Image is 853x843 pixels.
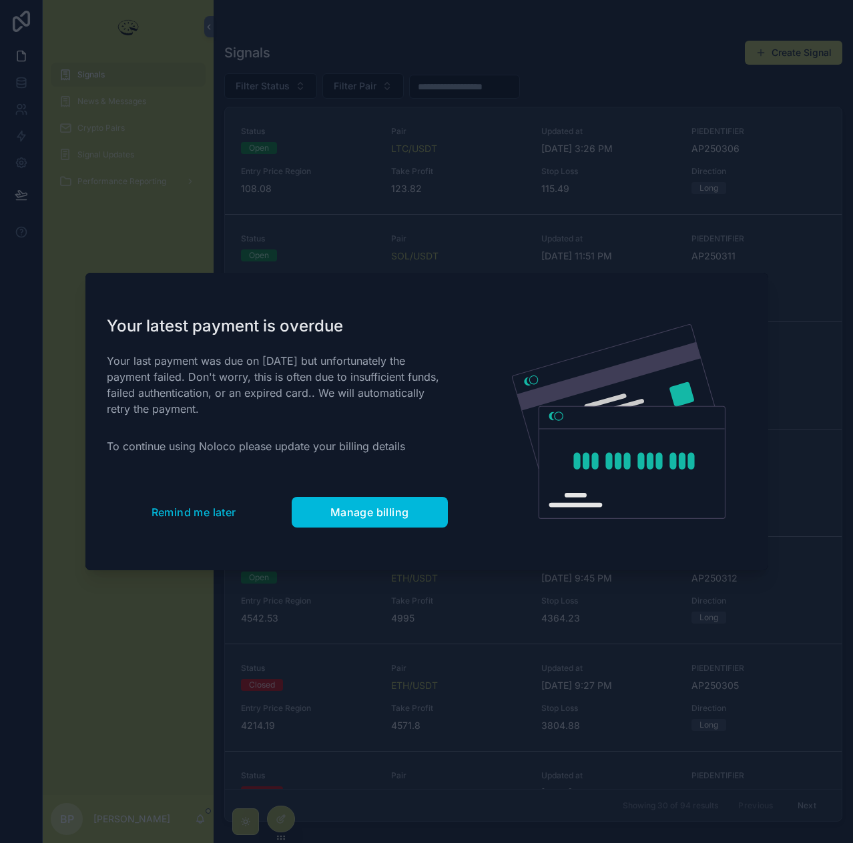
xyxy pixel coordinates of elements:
[292,497,448,528] button: Manage billing
[152,506,236,519] span: Remind me later
[330,506,409,519] span: Manage billing
[107,438,448,454] p: To continue using Noloco please update your billing details
[107,315,448,337] h1: Your latest payment is overdue
[107,353,448,417] p: Your last payment was due on [DATE] but unfortunately the payment failed. Don't worry, this is of...
[512,324,726,519] img: Credit card illustration
[107,497,281,528] button: Remind me later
